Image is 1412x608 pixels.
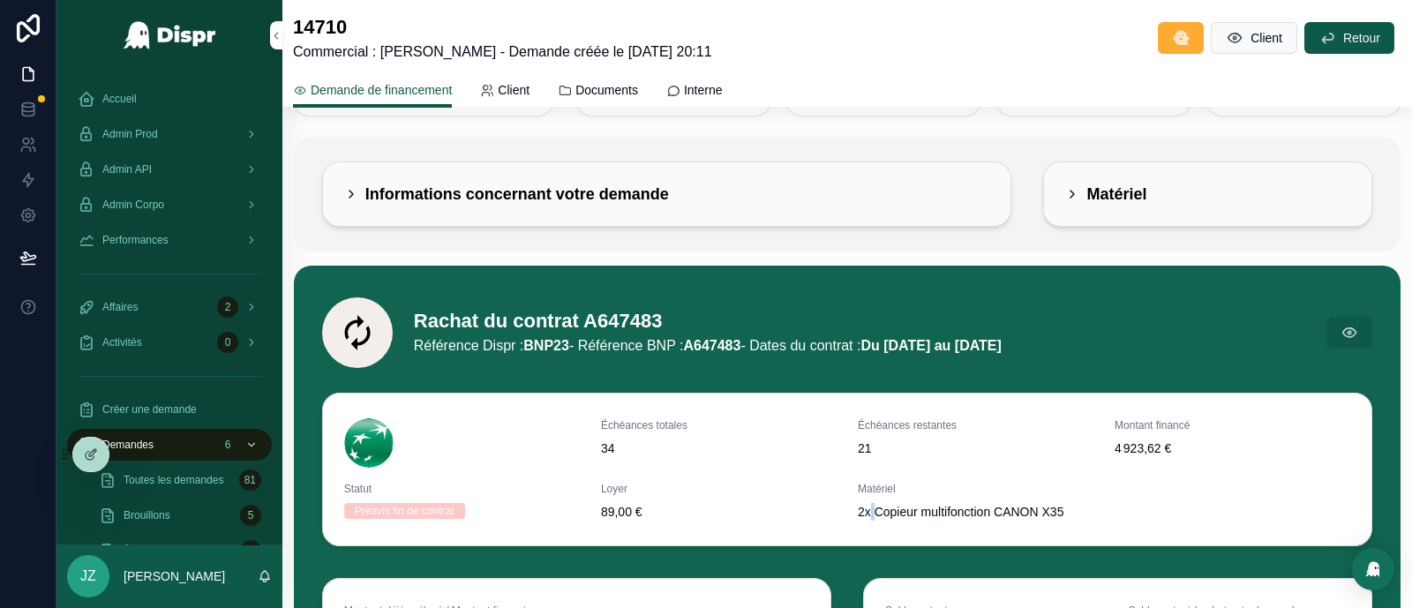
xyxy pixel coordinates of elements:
[365,184,669,205] h2: Informations concernant votre demande
[684,81,723,99] span: Interne
[683,338,740,353] strong: A647483
[1115,418,1350,432] span: Montant financé
[56,71,282,544] div: scrollable content
[102,198,164,212] span: Admin Corpo
[240,505,261,526] div: 5
[344,482,580,496] span: Statut
[102,162,152,176] span: Admin API
[88,535,272,567] a: À l'étude0
[67,291,272,323] a: Affaires2
[414,335,1002,357] span: Référence Dispr : - Référence BNP : - Dates du contrat :
[293,14,712,41] h1: 14710
[480,74,529,109] a: Client
[67,118,272,150] a: Admin Prod
[67,429,272,461] a: Demandes6
[1115,439,1350,457] span: 4 923,62 €
[102,127,158,141] span: Admin Prod
[240,540,261,561] div: 0
[102,402,197,417] span: Créer une demande
[1352,548,1394,590] div: Open Intercom Messenger
[1343,29,1380,47] span: Retour
[860,338,1001,353] strong: Du [DATE] au [DATE]
[67,154,272,185] a: Admin API
[523,338,569,353] strong: BNP23
[601,482,837,496] span: Loyer
[355,503,454,519] div: Préavis fin de contrat
[217,332,238,353] div: 0
[67,189,272,221] a: Admin Corpo
[80,566,96,587] span: JZ
[239,469,261,491] div: 81
[1304,22,1394,54] button: Retour
[1086,184,1146,205] h2: Matériel
[102,300,138,314] span: Affaires
[858,482,1350,496] span: Matériel
[102,335,142,349] span: Activités
[1211,22,1297,54] button: Client
[575,81,638,99] span: Documents
[123,21,217,49] img: App logo
[67,83,272,115] a: Accueil
[102,438,154,452] span: Demandes
[293,41,712,63] span: Commercial : [PERSON_NAME] - Demande créée le [DATE] 20:11
[217,434,238,455] div: 6
[601,439,837,457] span: 34
[601,418,837,432] span: Échéances totales
[88,464,272,496] a: Toutes les demandes81
[124,508,170,522] span: Brouillons
[1251,29,1282,47] span: Client
[498,81,529,99] span: Client
[293,74,452,108] a: Demande de financement
[414,308,1002,335] h1: Rachat du contrat A647483
[67,394,272,425] a: Créer une demande
[67,224,272,256] a: Performances
[558,74,638,109] a: Documents
[124,544,164,558] span: À l'étude
[102,233,169,247] span: Performances
[858,418,1093,432] span: Échéances restantes
[124,473,223,487] span: Toutes les demandes
[124,567,225,585] p: [PERSON_NAME]
[102,92,137,106] span: Accueil
[67,327,272,358] a: Activités0
[311,81,452,99] span: Demande de financement
[601,503,837,521] span: 89,00 €
[217,296,238,318] div: 2
[666,74,723,109] a: Interne
[858,503,1350,521] span: 2x Copieur multifonction CANON X35
[88,499,272,531] a: Brouillons5
[858,439,1093,457] span: 21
